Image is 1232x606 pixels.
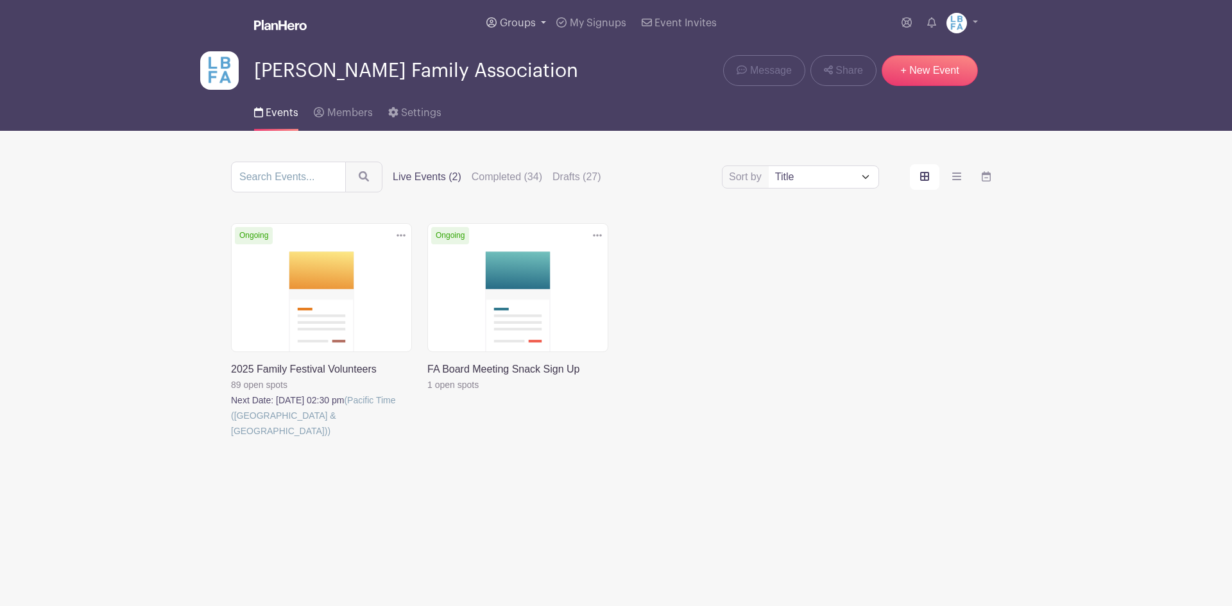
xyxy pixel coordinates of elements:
label: Sort by [729,169,766,185]
span: Share [835,63,863,78]
span: My Signups [570,18,626,28]
a: Members [314,90,372,131]
img: LBFArev.png [200,51,239,90]
label: Live Events (2) [393,169,461,185]
label: Completed (34) [472,169,542,185]
a: Events [254,90,298,131]
div: order and view [910,164,1001,190]
label: Drafts (27) [552,169,601,185]
a: + New Event [882,55,978,86]
a: Settings [388,90,441,131]
a: Share [810,55,877,86]
span: Settings [401,108,441,118]
img: logo_white-6c42ec7e38ccf1d336a20a19083b03d10ae64f83f12c07503d8b9e83406b4c7d.svg [254,20,307,30]
span: Events [266,108,298,118]
input: Search Events... [231,162,346,192]
img: LBFArev.png [946,13,967,33]
span: Event Invites [654,18,717,28]
span: Groups [500,18,536,28]
span: Message [750,63,792,78]
span: Members [327,108,373,118]
span: [PERSON_NAME] Family Association [254,60,578,81]
a: Message [723,55,805,86]
div: filters [393,169,612,185]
